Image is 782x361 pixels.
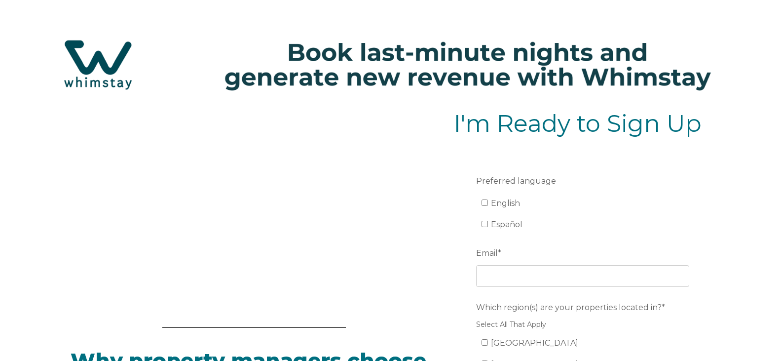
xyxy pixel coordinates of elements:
[10,24,772,105] img: Hubspot header for SSOB (4)
[476,173,556,189] span: Preferred language
[476,245,498,261] span: Email
[482,221,488,227] input: Español
[482,339,488,346] input: [GEOGRAPHIC_DATA]
[476,320,689,330] legend: Select All That Apply
[491,199,520,208] span: English
[491,338,578,348] span: [GEOGRAPHIC_DATA]
[476,300,665,315] span: Which region(s) are your properties located in?*
[454,109,702,138] span: I'm Ready to Sign Up
[482,200,488,206] input: English
[491,220,522,229] span: Español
